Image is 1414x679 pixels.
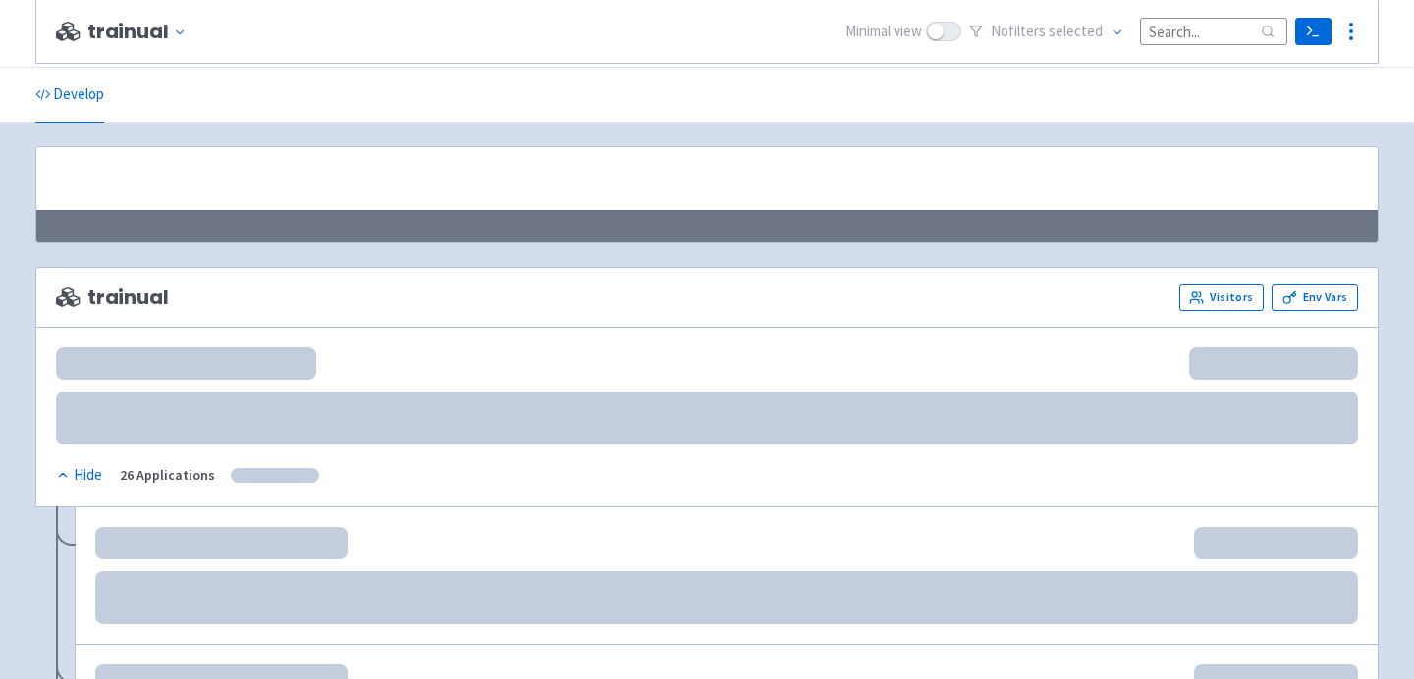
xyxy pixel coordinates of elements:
[120,464,215,487] div: 26 Applications
[1140,18,1287,44] input: Search...
[1272,284,1358,311] a: Env Vars
[87,21,194,43] button: trainual
[991,21,1103,43] span: No filter s
[1179,284,1264,311] a: Visitors
[56,287,169,309] span: trainual
[35,68,104,123] a: Develop
[845,21,922,43] span: Minimal view
[1295,18,1332,45] a: Terminal
[56,464,102,487] div: Hide
[1049,22,1103,40] span: selected
[56,464,104,487] button: Hide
